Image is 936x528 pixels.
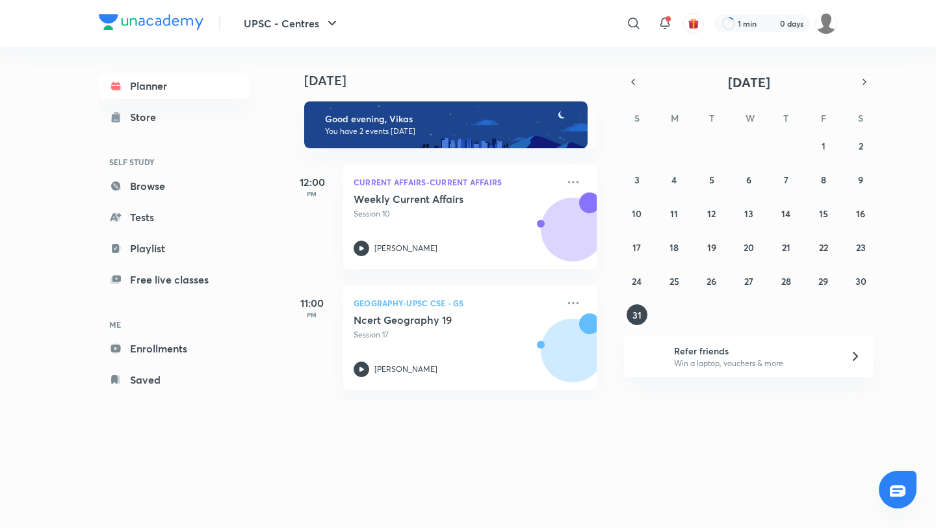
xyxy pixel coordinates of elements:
abbr: August 25, 2025 [669,275,679,287]
h5: Ncert Geography 19 [354,313,515,326]
a: Tests [99,204,250,230]
button: August 5, 2025 [701,169,722,190]
p: Current Affairs-Current Affairs [354,174,558,190]
button: August 24, 2025 [627,271,647,291]
button: August 22, 2025 [813,237,834,257]
h6: ME [99,313,250,336]
button: August 26, 2025 [701,271,722,291]
button: avatar [683,13,704,34]
button: August 16, 2025 [850,203,871,224]
a: Enrollments [99,336,250,362]
abbr: August 19, 2025 [707,241,716,254]
h5: 11:00 [286,295,338,311]
abbr: August 7, 2025 [784,174,788,186]
button: August 21, 2025 [775,237,796,257]
button: August 2, 2025 [850,135,871,156]
abbr: Thursday [783,112,788,124]
img: referral [634,343,660,369]
button: August 11, 2025 [664,203,684,224]
a: Company Logo [99,14,203,33]
a: Planner [99,73,250,99]
button: August 31, 2025 [627,304,647,325]
abbr: August 22, 2025 [819,241,828,254]
abbr: August 29, 2025 [818,275,828,287]
button: UPSC - Centres [236,10,348,36]
span: [DATE] [728,73,770,91]
img: Vikas Mishra [815,12,837,34]
button: August 15, 2025 [813,203,834,224]
button: August 30, 2025 [850,271,871,291]
p: Session 10 [354,208,558,220]
abbr: August 24, 2025 [632,275,642,287]
abbr: August 27, 2025 [744,275,753,287]
h6: Refer friends [674,344,834,358]
abbr: Sunday [634,112,640,124]
p: Session 17 [354,329,558,341]
abbr: Wednesday [746,112,755,124]
abbr: August 14, 2025 [781,207,790,220]
abbr: August 17, 2025 [632,241,641,254]
a: Saved [99,367,250,393]
p: PM [286,190,338,198]
abbr: Friday [821,112,826,124]
button: August 27, 2025 [738,271,759,291]
abbr: August 5, 2025 [709,174,714,186]
h5: 12:00 [286,174,338,190]
button: August 7, 2025 [775,169,796,190]
button: August 1, 2025 [813,135,834,156]
abbr: August 1, 2025 [822,140,825,152]
button: August 9, 2025 [850,169,871,190]
button: August 6, 2025 [738,169,759,190]
button: August 25, 2025 [664,271,684,291]
abbr: August 26, 2025 [707,275,716,287]
abbr: Saturday [858,112,863,124]
abbr: Monday [671,112,679,124]
button: [DATE] [642,73,855,91]
h5: Weekly Current Affairs [354,192,515,205]
h6: SELF STUDY [99,151,250,173]
abbr: August 10, 2025 [632,207,642,220]
abbr: August 15, 2025 [819,207,828,220]
abbr: August 13, 2025 [744,207,753,220]
p: [PERSON_NAME] [374,363,437,375]
abbr: August 9, 2025 [858,174,863,186]
abbr: August 8, 2025 [821,174,826,186]
abbr: August 16, 2025 [856,207,865,220]
h4: [DATE] [304,73,610,88]
img: evening [304,101,588,148]
p: Win a laptop, vouchers & more [674,358,834,369]
abbr: August 11, 2025 [670,207,678,220]
button: August 18, 2025 [664,237,684,257]
button: August 29, 2025 [813,271,834,291]
abbr: Tuesday [709,112,714,124]
button: August 23, 2025 [850,237,871,257]
abbr: August 28, 2025 [781,275,791,287]
abbr: August 23, 2025 [856,241,866,254]
abbr: August 18, 2025 [669,241,679,254]
button: August 12, 2025 [701,203,722,224]
p: You have 2 events [DATE] [325,126,576,137]
button: August 14, 2025 [775,203,796,224]
p: Geography-UPSC CSE - GS [354,295,558,311]
button: August 4, 2025 [664,169,684,190]
a: Playlist [99,235,250,261]
p: [PERSON_NAME] [374,243,437,254]
abbr: August 3, 2025 [634,174,640,186]
h6: Good evening, Vikas [325,113,576,125]
abbr: August 6, 2025 [746,174,751,186]
button: August 10, 2025 [627,203,647,224]
p: PM [286,311,338,319]
abbr: August 21, 2025 [782,241,790,254]
button: August 28, 2025 [775,271,796,291]
div: Store [130,109,164,125]
abbr: August 12, 2025 [707,207,716,220]
a: Store [99,104,250,130]
a: Free live classes [99,267,250,293]
button: August 19, 2025 [701,237,722,257]
abbr: August 2, 2025 [859,140,863,152]
img: Company Logo [99,14,203,30]
abbr: August 31, 2025 [632,309,642,321]
img: streak [764,17,777,30]
button: August 13, 2025 [738,203,759,224]
abbr: August 4, 2025 [671,174,677,186]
